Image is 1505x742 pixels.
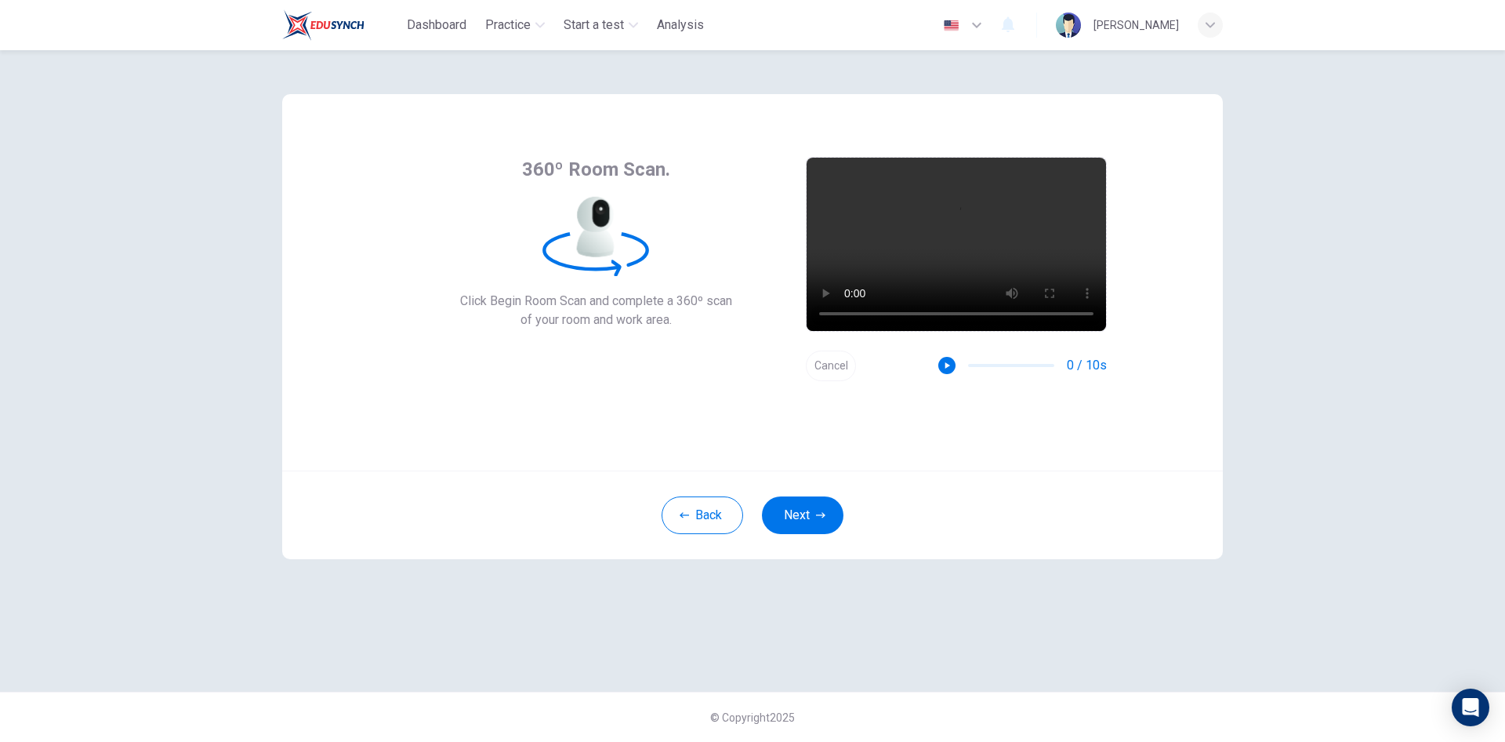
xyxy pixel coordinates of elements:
span: 360º Room Scan. [522,157,670,182]
button: Analysis [651,11,710,39]
button: Cancel [806,351,856,381]
button: Start a test [557,11,644,39]
span: Analysis [657,16,704,35]
button: Back [662,496,743,534]
span: Click Begin Room Scan and complete a 360º scan [460,292,732,311]
button: Practice [479,11,551,39]
img: en [941,20,961,31]
img: Profile picture [1056,13,1081,38]
span: Dashboard [407,16,466,35]
img: Train Test logo [282,9,364,41]
button: Dashboard [401,11,473,39]
span: Practice [485,16,531,35]
a: Train Test logo [282,9,401,41]
div: Open Intercom Messenger [1452,689,1489,726]
span: 0 / 10s [1067,356,1107,375]
span: © Copyright 2025 [710,711,795,724]
div: [PERSON_NAME] [1093,16,1179,35]
span: of your room and work area. [460,311,732,329]
button: Next [762,496,843,534]
span: Start a test [564,16,624,35]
